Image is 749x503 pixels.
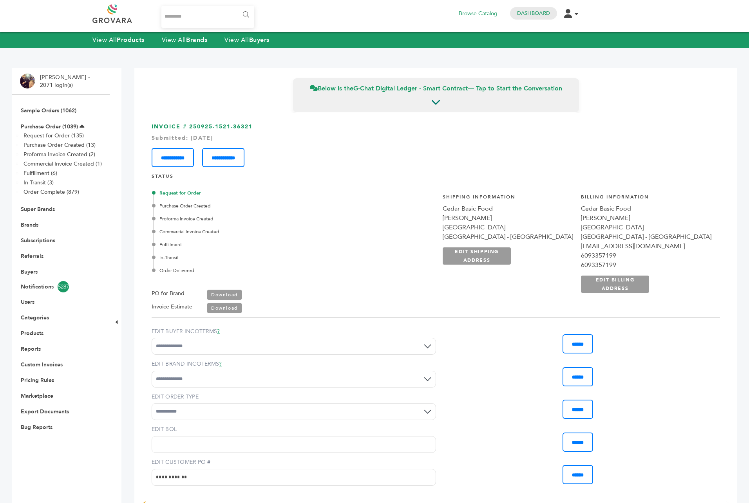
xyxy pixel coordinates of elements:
[21,298,34,306] a: Users
[21,281,101,292] a: Notifications5287
[443,247,511,265] a: EDIT SHIPPING ADDRESS
[154,202,351,209] div: Purchase Order Created
[581,242,711,251] div: [EMAIL_ADDRESS][DOMAIN_NAME]
[152,360,436,368] label: EDIT BRAND INCOTERMS
[249,36,270,44] strong: Buyers
[21,408,69,415] a: Export Documents
[21,268,38,276] a: Buyers
[581,213,711,223] div: [PERSON_NAME]
[152,302,192,312] label: Invoice Estimate
[443,194,573,204] h4: Shipping Information
[581,232,711,242] div: [GEOGRAPHIC_DATA] - [GEOGRAPHIC_DATA]
[152,123,720,167] h3: INVOICE # 250925-1521-36321
[154,215,351,222] div: Proforma Invoice Created
[24,132,84,139] a: Request for Order (135)
[24,169,57,177] a: Fulfillment (6)
[581,223,711,232] div: [GEOGRAPHIC_DATA]
[21,221,38,229] a: Brands
[24,179,54,186] a: In-Transit (3)
[21,345,41,353] a: Reports
[154,228,351,235] div: Commercial Invoice Created
[443,223,573,232] div: [GEOGRAPHIC_DATA]
[161,6,254,28] input: Search...
[24,188,79,196] a: Order Complete (879)
[21,314,49,321] a: Categories
[217,328,220,335] a: ?
[21,377,54,384] a: Pricing Rules
[154,254,351,261] div: In-Transit
[162,36,208,44] a: View AllBrands
[40,74,92,89] li: [PERSON_NAME] - 2071 login(s)
[21,252,43,260] a: Referrals
[21,206,55,213] a: Super Brands
[459,9,498,18] a: Browse Catalog
[58,281,69,292] span: 5287
[224,36,270,44] a: View AllBuyers
[152,289,185,298] label: PO for Brand
[581,276,649,293] a: EDIT BILLING ADDRESS
[152,134,720,142] div: Submitted: [DATE]
[207,303,242,313] a: Download
[154,189,351,197] div: Request for Order
[21,392,53,400] a: Marketplace
[581,260,711,270] div: 6093357199
[443,213,573,223] div: [PERSON_NAME]
[21,123,78,130] a: Purchase Order (1039)
[21,361,63,368] a: Custom Invoices
[152,328,436,335] label: EDIT BUYER INCOTERMS
[24,160,102,168] a: Commercial Invoice Created (1)
[92,36,145,44] a: View AllProducts
[207,290,242,300] a: Download
[443,232,573,242] div: [GEOGRAPHIC_DATA] - [GEOGRAPHIC_DATA]
[21,330,43,337] a: Products
[154,267,351,274] div: Order Delivered
[152,425,436,433] label: EDIT BOL
[581,204,711,213] div: Cedar Basic Food
[21,107,76,114] a: Sample Orders (1062)
[581,251,711,260] div: 6093357199
[117,36,144,44] strong: Products
[186,36,207,44] strong: Brands
[154,241,351,248] div: Fulfillment
[21,237,55,244] a: Subscriptions
[152,458,436,466] label: EDIT CUSTOMER PO #
[581,194,711,204] h4: Billing Information
[219,360,222,368] a: ?
[310,84,562,93] span: Below is the — Tap to Start the Conversation
[152,393,436,401] label: EDIT ORDER TYPE
[517,10,550,17] a: Dashboard
[353,84,468,93] strong: G-Chat Digital Ledger - Smart Contract
[21,424,52,431] a: Bug Reports
[443,204,573,213] div: Cedar Basic Food
[152,173,720,184] h4: STATUS
[24,141,96,149] a: Purchase Order Created (13)
[24,151,95,158] a: Proforma Invoice Created (2)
